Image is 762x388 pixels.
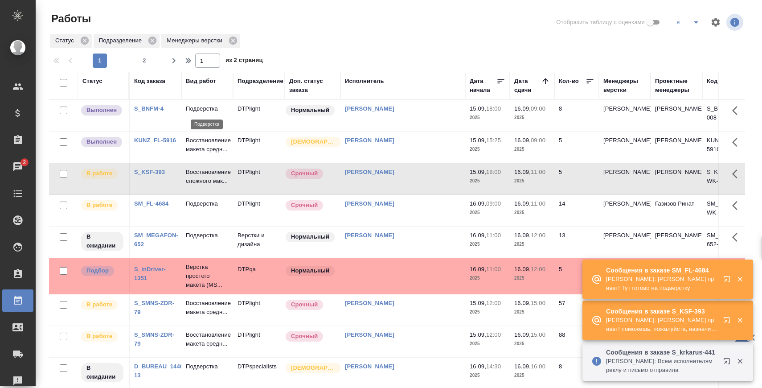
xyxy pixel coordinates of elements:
[702,132,754,163] td: KUNZ_FL-5916-WK-011
[559,77,579,86] div: Кол-во
[345,331,394,338] a: [PERSON_NAME]
[289,77,336,95] div: Доп. статус заказа
[291,201,318,210] p: Срочный
[514,266,531,272] p: 16.09,
[49,12,91,26] span: Работы
[514,177,550,186] p: 2025
[470,266,486,272] p: 16.09,
[514,145,550,154] p: 2025
[603,77,646,95] div: Менеджеры верстки
[86,332,112,341] p: В работе
[233,294,285,326] td: DTPlight
[161,34,240,48] div: Менеджеры верстки
[606,266,717,275] p: Сообщения в заказе SM_FL-4684
[554,132,599,163] td: 5
[651,100,702,131] td: [PERSON_NAME]
[134,363,185,379] a: D_BUREAU_1440-13
[606,307,717,316] p: Сообщения в заказе S_KSF-393
[531,105,545,112] p: 09:00
[186,362,229,371] p: Подверстка
[80,199,124,211] div: Исполнитель выполняет работу
[94,34,160,48] div: Подразделение
[554,326,599,357] td: 88
[186,77,216,86] div: Вид работ
[470,339,505,348] p: 2025
[731,275,749,283] button: Закрыть
[486,200,501,207] p: 09:00
[86,201,112,210] p: В работе
[233,326,285,357] td: DTPlight
[554,227,599,258] td: 13
[233,100,285,131] td: DTPlight
[86,137,117,146] p: Выполнен
[233,132,285,163] td: DTPlight
[82,77,102,86] div: Статус
[554,260,599,292] td: 5
[727,227,748,248] button: Здесь прячутся важные кнопки
[186,330,229,348] p: Восстановление макета средн...
[470,113,505,122] p: 2025
[80,265,124,277] div: Можно подбирать исполнителей
[514,339,550,348] p: 2025
[291,266,329,275] p: Нормальный
[514,137,531,144] p: 16.09,
[134,200,168,207] a: SM_FL-4684
[727,100,748,121] button: Здесь прячутся важные кнопки
[531,300,545,306] p: 15:00
[470,208,505,217] p: 2025
[233,163,285,194] td: DTPlight
[291,106,329,115] p: Нормальный
[345,137,394,144] a: [PERSON_NAME]
[134,77,165,86] div: Код заказа
[514,232,531,239] p: 16.09,
[134,169,165,175] a: S_KSF-393
[291,137,336,146] p: [DEMOGRAPHIC_DATA]
[514,308,550,317] p: 2025
[99,36,145,45] p: Подразделение
[291,300,318,309] p: Срочный
[470,274,505,283] p: 2025
[86,232,118,250] p: В ожидании
[514,113,550,122] p: 2025
[2,156,33,178] a: 2
[702,163,754,194] td: S_KSF-393-WK-013
[291,363,336,372] p: [DEMOGRAPHIC_DATA]
[514,77,541,95] div: Дата сдачи
[86,300,112,309] p: В работе
[603,136,646,145] p: [PERSON_NAME]
[655,77,698,95] div: Проектные менеджеры
[606,316,717,334] p: [PERSON_NAME]: [PERSON_NAME] привет! поможешь, пожалуйста, назначить Веру [PERSON_NAME] на вторую...
[80,231,124,252] div: Исполнитель назначен, приступать к работе пока рано
[134,266,166,281] a: S_inDriver-1351
[470,331,486,338] p: 15.09,
[514,105,531,112] p: 16.09,
[727,132,748,153] button: Здесь прячутся важные кнопки
[470,240,505,249] p: 2025
[554,294,599,326] td: 57
[486,137,501,144] p: 15:25
[134,331,174,347] a: S_SMNS-ZDR-79
[606,357,717,375] p: [PERSON_NAME]: Всем исполнителям реклу и письмо отправила
[186,199,229,208] p: Подверстка
[486,363,501,370] p: 14:30
[727,195,748,216] button: Здесь прячутся важные кнопки
[291,232,329,241] p: Нормальный
[167,36,225,45] p: Менеджеры верстки
[603,168,646,177] p: [PERSON_NAME]
[718,270,739,292] button: Открыть в новой вкладке
[233,260,285,292] td: DTPqa
[603,231,646,240] p: [PERSON_NAME]
[731,357,749,365] button: Закрыть
[514,169,531,175] p: 16.09,
[238,77,283,86] div: Подразделение
[345,169,394,175] a: [PERSON_NAME]
[137,54,152,68] button: 2
[731,316,749,324] button: Закрыть
[345,105,394,112] a: [PERSON_NAME]
[134,137,176,144] a: KUNZ_FL-5916
[80,104,124,116] div: Исполнитель завершил работу
[470,371,505,380] p: 2025
[514,274,550,283] p: 2025
[486,105,501,112] p: 18:00
[470,308,505,317] p: 2025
